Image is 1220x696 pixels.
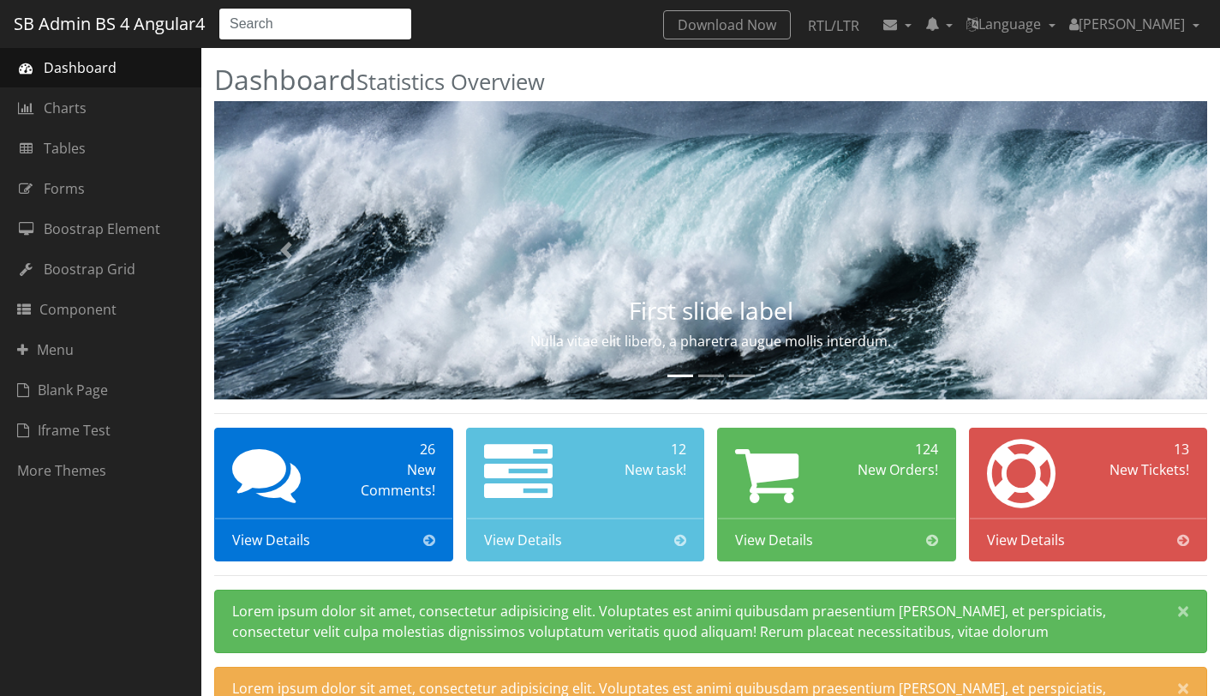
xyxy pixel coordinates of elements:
div: New Comments! [340,459,435,501]
a: Download Now [663,10,791,39]
span: View Details [232,530,310,550]
div: 124 [843,439,938,459]
a: [PERSON_NAME] [1062,7,1206,41]
div: 13 [1094,439,1189,459]
div: New task! [591,459,686,480]
h3: First slide label [363,297,1058,324]
span: View Details [987,530,1065,550]
span: × [1177,599,1189,622]
small: Statistics Overview [356,67,545,97]
p: Nulla vitae elit libero, a pharetra augue mollis interdum. [363,331,1058,351]
span: View Details [735,530,813,550]
div: 26 [340,439,435,459]
input: Search [218,8,412,40]
a: SB Admin BS 4 Angular4 [14,8,205,40]
button: Close [1160,591,1206,632]
div: New Tickets! [1094,459,1189,480]
div: 12 [591,439,686,459]
img: Random first slide [214,101,1207,399]
span: View Details [484,530,562,550]
a: Language [960,7,1062,41]
div: New Orders! [843,459,938,480]
h2: Dashboard [214,64,1207,94]
div: Lorem ipsum dolor sit amet, consectetur adipisicing elit. Voluptates est animi quibusdam praesent... [214,590,1207,653]
span: Menu [17,339,74,360]
a: RTL/LTR [794,10,873,41]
